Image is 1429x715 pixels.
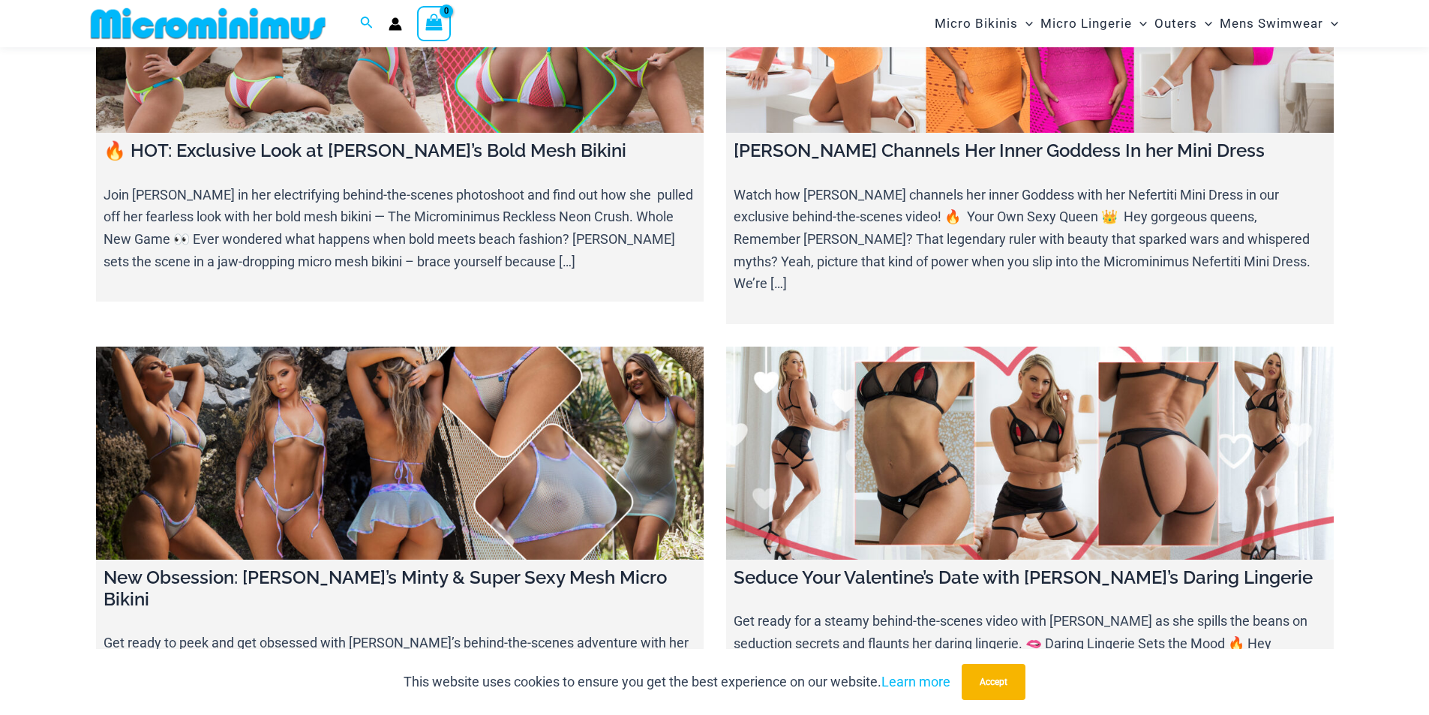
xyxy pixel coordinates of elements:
a: Mens SwimwearMenu ToggleMenu Toggle [1216,5,1342,43]
a: Micro LingerieMenu ToggleMenu Toggle [1037,5,1151,43]
span: Menu Toggle [1323,5,1338,43]
p: This website uses cookies to ensure you get the best experience on our website. [404,671,950,693]
h4: [PERSON_NAME] Channels Her Inner Goddess In her Mini Dress [734,140,1326,162]
p: Join [PERSON_NAME] in her electrifying behind-the-scenes photoshoot and find out how she pulled o... [104,184,696,273]
a: OutersMenu ToggleMenu Toggle [1151,5,1216,43]
span: Menu Toggle [1197,5,1212,43]
span: Menu Toggle [1132,5,1147,43]
button: Accept [962,664,1025,700]
h4: New Obsession: [PERSON_NAME]’s Minty & Super Sexy Mesh Micro Bikini [104,567,696,611]
a: Account icon link [389,17,402,31]
a: Learn more [881,674,950,689]
h4: Seduce Your Valentine’s Date with [PERSON_NAME]’s Daring Lingerie [734,567,1326,589]
p: Get ready for a steamy behind-the-scenes video with [PERSON_NAME] as she spills the beans on sedu... [734,610,1326,699]
h4: 🔥 HOT: Exclusive Look at [PERSON_NAME]’s Bold Mesh Bikini [104,140,696,162]
img: MM SHOP LOGO FLAT [85,7,332,41]
span: Menu Toggle [1018,5,1033,43]
span: Mens Swimwear [1220,5,1323,43]
a: Seduce Your Valentine’s Date with Ilana’s Daring Lingerie [726,347,1334,560]
span: Outers [1154,5,1197,43]
a: New Obsession: Jadey’s Minty & Super Sexy Mesh Micro Bikini [96,347,704,560]
nav: Site Navigation [929,2,1345,45]
a: View Shopping Cart, empty [417,6,452,41]
p: Watch how [PERSON_NAME] channels her inner Goddess with her Nefertiti Mini Dress in our exclusive... [734,184,1326,296]
span: Micro Lingerie [1040,5,1132,43]
span: Micro Bikinis [935,5,1018,43]
a: Micro BikinisMenu ToggleMenu Toggle [931,5,1037,43]
a: Search icon link [360,14,374,33]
